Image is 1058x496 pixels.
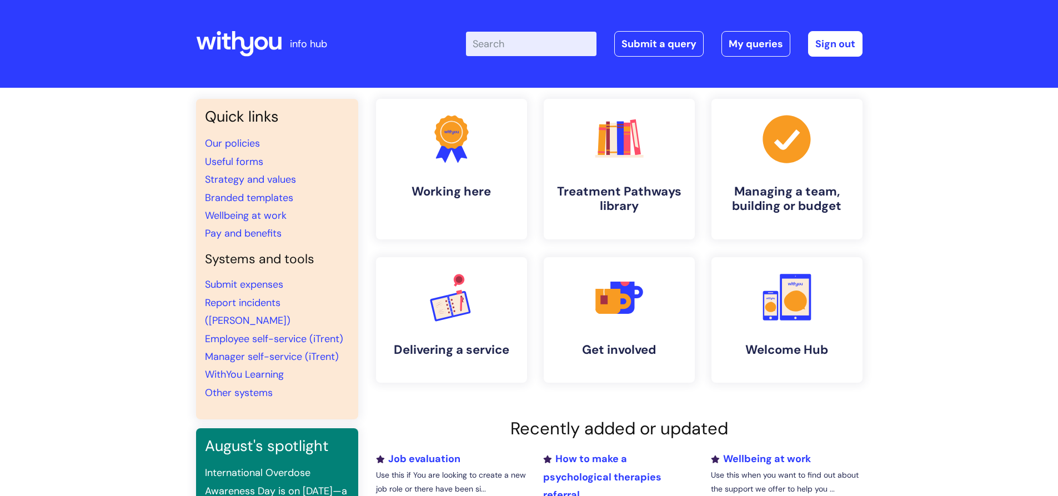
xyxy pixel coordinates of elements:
[290,35,327,53] p: info hub
[205,173,296,186] a: Strategy and values
[205,278,283,291] a: Submit expenses
[205,108,349,126] h3: Quick links
[544,99,695,239] a: Treatment Pathways library
[544,257,695,383] a: Get involved
[376,257,527,383] a: Delivering a service
[376,418,863,439] h2: Recently added or updated
[720,184,854,214] h4: Managing a team, building or budget
[385,343,518,357] h4: Delivering a service
[205,191,293,204] a: Branded templates
[721,31,790,57] a: My queries
[205,386,273,399] a: Other systems
[376,468,527,496] p: Use this if You are looking to create a new job role or there have been si...
[385,184,518,199] h4: Working here
[466,31,863,57] div: | -
[614,31,704,57] a: Submit a query
[711,452,811,465] a: Wellbeing at work
[205,296,290,327] a: Report incidents ([PERSON_NAME])
[205,437,349,455] h3: August's spotlight
[553,343,686,357] h4: Get involved
[720,343,854,357] h4: Welcome Hub
[711,257,863,383] a: Welcome Hub
[205,155,263,168] a: Useful forms
[711,99,863,239] a: Managing a team, building or budget
[808,31,863,57] a: Sign out
[376,99,527,239] a: Working here
[466,32,596,56] input: Search
[205,252,349,267] h4: Systems and tools
[205,368,284,381] a: WithYou Learning
[205,209,287,222] a: Wellbeing at work
[205,332,343,345] a: Employee self-service (iTrent)
[711,468,862,496] p: Use this when you want to find out about the support we offer to help you ...
[205,227,282,240] a: Pay and benefits
[205,350,339,363] a: Manager self-service (iTrent)
[376,452,460,465] a: Job evaluation
[553,184,686,214] h4: Treatment Pathways library
[205,137,260,150] a: Our policies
